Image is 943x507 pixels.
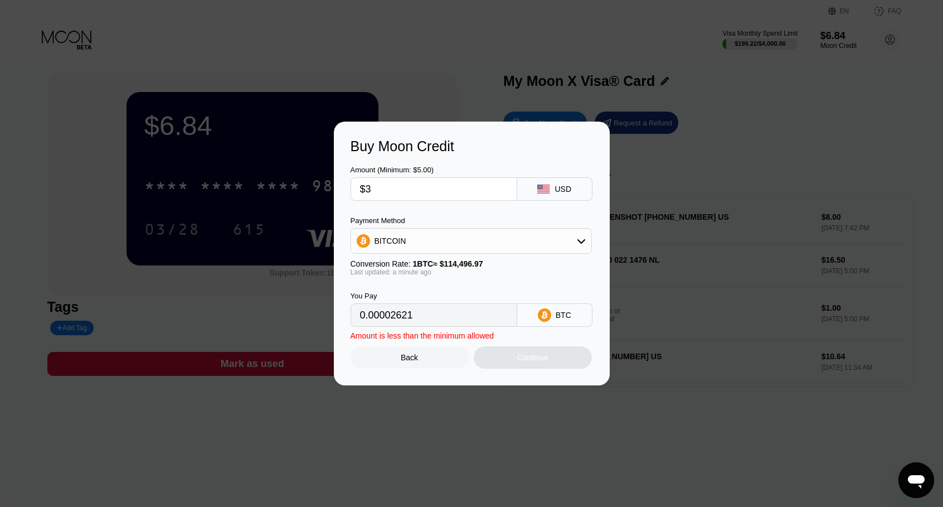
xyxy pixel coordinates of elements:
[351,216,592,225] div: Payment Method
[360,178,508,200] input: $0.00
[401,353,418,362] div: Back
[351,331,494,340] div: Amount is less than the minimum allowed
[375,236,406,245] div: BITCOIN
[413,259,483,268] span: 1 BTC ≈ $114,496.97
[351,268,592,276] div: Last updated: a minute ago
[351,346,469,369] div: Back
[556,311,571,320] div: BTC
[351,259,592,268] div: Conversion Rate:
[351,138,593,154] div: Buy Moon Credit
[351,166,517,174] div: Amount (Minimum: $5.00)
[351,292,517,300] div: You Pay
[351,230,591,252] div: BITCOIN
[555,185,571,194] div: USD
[898,462,934,498] iframe: 启动消息传送窗口的按钮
